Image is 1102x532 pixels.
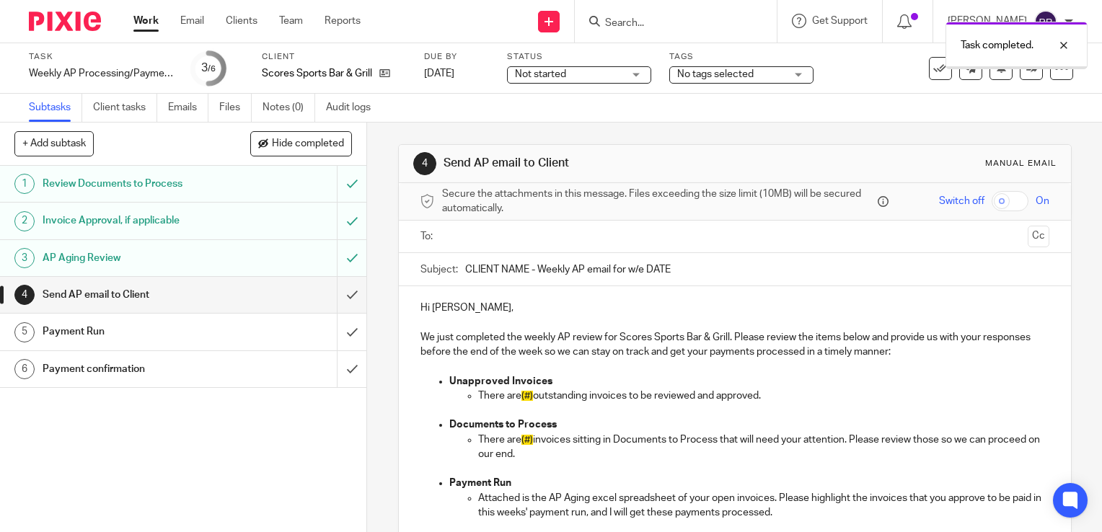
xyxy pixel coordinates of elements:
[985,158,1057,169] div: Manual email
[168,94,208,122] a: Emails
[29,94,82,122] a: Subtasks
[521,435,533,445] span: (#)
[14,211,35,231] div: 2
[1028,226,1049,247] button: Cc
[14,285,35,305] div: 4
[1036,194,1049,208] span: On
[420,262,458,277] label: Subject:
[961,38,1033,53] p: Task completed.
[279,14,303,28] a: Team
[133,14,159,28] a: Work
[478,389,1049,403] p: There are outstanding invoices to be reviewed and approved.
[180,14,204,28] a: Email
[442,187,874,216] span: Secure the attachments in this message. Files exceeding the size limit (10MB) will be secured aut...
[420,229,436,244] label: To:
[325,14,361,28] a: Reports
[29,66,173,81] div: Weekly AP Processing/Payment
[420,330,1049,360] p: We just completed the weekly AP review for Scores Sports Bar & Grill. Please review the items bel...
[43,321,229,342] h1: Payment Run
[14,322,35,342] div: 5
[226,14,257,28] a: Clients
[272,138,344,150] span: Hide completed
[326,94,382,122] a: Audit logs
[1034,10,1057,33] img: svg%3E
[444,156,765,171] h1: Send AP email to Client
[43,358,229,380] h1: Payment confirmation
[43,210,229,231] h1: Invoice Approval, if applicable
[449,478,511,488] strong: Payment Run
[14,174,35,194] div: 1
[449,376,552,386] strong: Unapproved Invoices
[29,12,101,31] img: Pixie
[219,94,252,122] a: Files
[262,66,372,81] p: Scores Sports Bar & Grill
[507,51,651,63] label: Status
[14,359,35,379] div: 6
[677,69,754,79] span: No tags selected
[250,131,352,156] button: Hide completed
[478,433,1049,462] p: There are invoices sitting in Documents to Process that will need your attention. Please review t...
[413,152,436,175] div: 4
[262,51,406,63] label: Client
[521,391,533,401] span: (#)
[939,194,984,208] span: Switch off
[449,420,557,430] strong: Documents to Process
[478,491,1049,520] p: Attached is the AP Aging excel spreadsheet of your open invoices. Please highlight the invoices t...
[43,247,229,269] h1: AP Aging Review
[201,60,216,76] div: 3
[208,65,216,73] small: /6
[420,301,1049,315] p: Hi [PERSON_NAME],
[93,94,157,122] a: Client tasks
[14,248,35,268] div: 3
[424,51,489,63] label: Due by
[424,68,454,79] span: [DATE]
[14,131,94,156] button: + Add subtask
[43,173,229,195] h1: Review Documents to Process
[43,284,229,306] h1: Send AP email to Client
[263,94,315,122] a: Notes (0)
[515,69,566,79] span: Not started
[29,51,173,63] label: Task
